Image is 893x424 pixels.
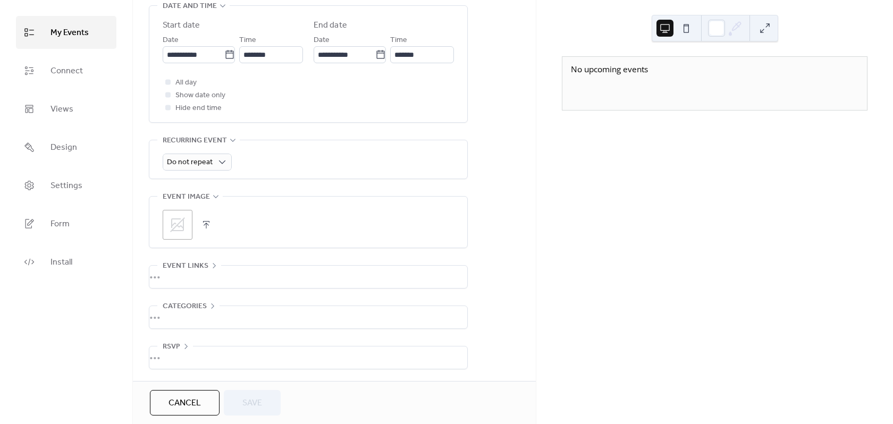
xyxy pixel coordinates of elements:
[175,102,222,115] span: Hide end time
[16,169,116,202] a: Settings
[163,19,200,32] div: Start date
[163,34,179,47] span: Date
[50,216,70,233] span: Form
[50,177,82,194] span: Settings
[16,54,116,87] a: Connect
[149,346,467,369] div: •••
[175,89,225,102] span: Show date only
[314,19,347,32] div: End date
[50,101,73,118] span: Views
[163,134,227,147] span: Recurring event
[169,397,201,410] span: Cancel
[16,245,116,278] a: Install
[16,207,116,240] a: Form
[50,24,89,41] span: My Events
[571,63,858,75] div: No upcoming events
[163,300,207,313] span: Categories
[50,254,72,271] span: Install
[163,260,208,273] span: Event links
[149,306,467,328] div: •••
[50,63,83,80] span: Connect
[167,155,213,169] span: Do not repeat
[163,341,180,353] span: RSVP
[163,191,210,203] span: Event image
[50,139,77,156] span: Design
[314,34,330,47] span: Date
[175,77,197,89] span: All day
[239,34,256,47] span: Time
[150,390,220,415] button: Cancel
[16,92,116,125] a: Views
[163,210,192,240] div: ;
[390,34,407,47] span: Time
[149,266,467,288] div: •••
[16,131,116,164] a: Design
[16,16,116,49] a: My Events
